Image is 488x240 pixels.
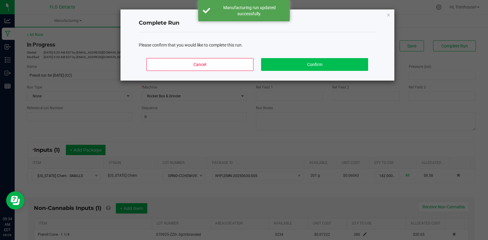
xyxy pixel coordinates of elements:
div: Manufacturing run updated successfully. [213,5,285,17]
button: Cancel [146,58,253,71]
iframe: Resource center [6,191,24,210]
div: Please confirm that you would like to complete this run. [139,42,376,48]
button: Confirm [261,58,368,71]
button: Close [386,11,391,18]
h4: Complete Run [139,19,376,27]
